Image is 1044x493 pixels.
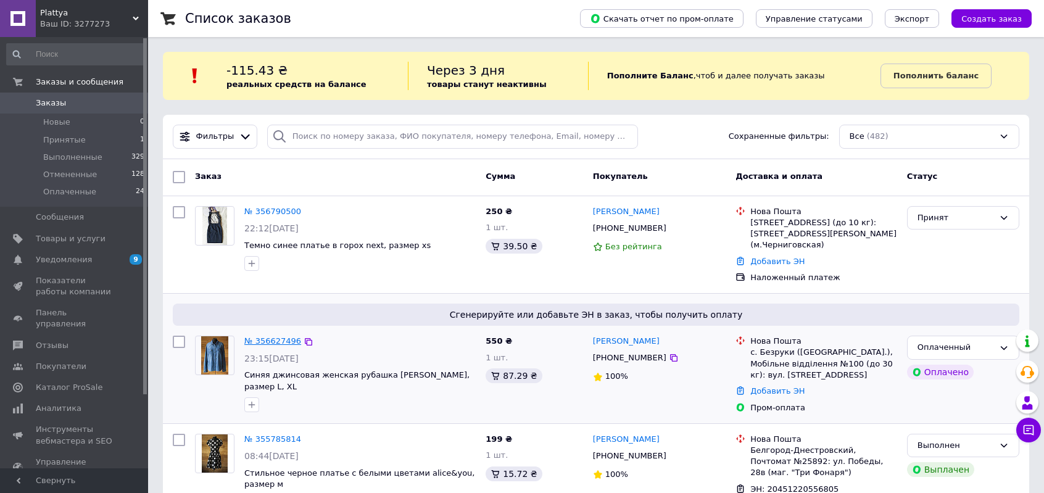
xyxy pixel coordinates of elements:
[951,9,1032,28] button: Создать заказ
[750,217,897,251] div: [STREET_ADDRESS] (до 10 кг): [STREET_ADDRESS][PERSON_NAME] (м.Черниговская)
[178,309,1014,321] span: Сгенерируйте или добавьте ЭН в заказ, чтобы получить оплату
[918,439,994,452] div: Выполнен
[202,207,227,245] img: Фото товару
[593,434,660,445] a: [PERSON_NAME]
[36,97,66,109] span: Заказы
[1016,418,1041,442] button: Чат с покупателем
[750,386,805,396] a: Добавить ЭН
[6,43,146,65] input: Поиск
[750,434,897,445] div: Нова Пошта
[267,125,638,149] input: Поиск по номеру заказа, ФИО покупателя, номеру телефона, Email, номеру накладной
[486,336,512,346] span: 550 ₴
[244,354,299,363] span: 23:15[DATE]
[131,169,144,180] span: 128
[735,172,822,181] span: Доставка и оплата
[486,466,542,481] div: 15.72 ₴
[244,207,301,216] a: № 356790500
[486,353,508,362] span: 1 шт.
[750,336,897,347] div: Нова Пошта
[36,212,84,223] span: Сообщения
[729,131,829,143] span: Сохраненные фильтры:
[607,71,694,80] b: Пополните Баланс
[580,9,744,28] button: Скачать отчет по пром-оплате
[486,239,542,254] div: 39.50 ₴
[588,62,880,90] div: , чтоб и далее получать заказы
[196,131,234,143] span: Фильтры
[244,223,299,233] span: 22:12[DATE]
[605,371,628,381] span: 100%
[36,307,114,329] span: Панель управления
[867,131,889,141] span: (482)
[195,172,222,181] span: Заказ
[244,370,470,391] a: Синяя джинсовая женская рубашка [PERSON_NAME], размер L, XL
[766,14,863,23] span: Управление статусами
[486,172,515,181] span: Сумма
[202,434,228,473] img: Фото товару
[195,336,234,375] a: Фото товару
[590,350,669,366] div: [PHONE_NUMBER]
[201,336,229,375] img: Фото товару
[40,7,133,19] span: Plattya
[486,368,542,383] div: 87.29 ₴
[486,450,508,460] span: 1 шт.
[244,451,299,461] span: 08:44[DATE]
[750,206,897,217] div: Нова Пошта
[36,382,102,393] span: Каталог ProSale
[244,468,475,489] a: Стильное черное платье с белыми цветами alice&you, размер м
[36,424,114,446] span: Инструменты вебмастера и SEO
[590,220,669,236] div: [PHONE_NUMBER]
[590,448,669,464] div: [PHONE_NUMBER]
[750,347,897,381] div: с. Безруки ([GEOGRAPHIC_DATA].), Мобільне відділення №100 (до 30 кг): вул. [STREET_ADDRESS]
[593,206,660,218] a: [PERSON_NAME]
[244,434,301,444] a: № 355785814
[593,336,660,347] a: [PERSON_NAME]
[880,64,992,88] a: Пополнить баланс
[605,470,628,479] span: 100%
[907,462,974,477] div: Выплачен
[427,63,505,78] span: Через 3 дня
[961,14,1022,23] span: Создать заказ
[36,254,92,265] span: Уведомления
[756,9,872,28] button: Управление статусами
[486,434,512,444] span: 199 ₴
[131,152,144,163] span: 329
[244,336,301,346] a: № 356627496
[185,11,291,26] h1: Список заказов
[130,254,142,265] span: 9
[893,71,979,80] b: Пополнить баланс
[486,223,508,232] span: 1 шт.
[939,14,1032,23] a: Создать заказ
[895,14,929,23] span: Экспорт
[186,67,204,85] img: :exclamation:
[486,207,512,216] span: 250 ₴
[885,9,939,28] button: Экспорт
[750,257,805,266] a: Добавить ЭН
[43,135,86,146] span: Принятые
[140,117,144,128] span: 0
[36,77,123,88] span: Заказы и сообщения
[36,361,86,372] span: Покупатели
[36,340,68,351] span: Отзывы
[907,172,938,181] span: Статус
[593,172,648,181] span: Покупатель
[750,445,897,479] div: Белгород-Днестровский, Почтомат №25892: ул. Победы, 28в (маг. "Три Фонаря")
[918,212,994,225] div: Принят
[136,186,144,197] span: 24
[36,403,81,414] span: Аналитика
[907,365,974,379] div: Оплачено
[195,434,234,473] a: Фото товару
[590,13,734,24] span: Скачать отчет по пром-оплате
[244,241,431,250] a: Темно синее платье в горох next, размер xs
[43,117,70,128] span: Новые
[226,63,288,78] span: -115.43 ₴
[918,341,994,354] div: Оплаченный
[850,131,864,143] span: Все
[750,402,897,413] div: Пром-оплата
[40,19,148,30] div: Ваш ID: 3277273
[43,152,102,163] span: Выполненные
[195,206,234,246] a: Фото товару
[605,242,662,251] span: Без рейтинга
[140,135,144,146] span: 1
